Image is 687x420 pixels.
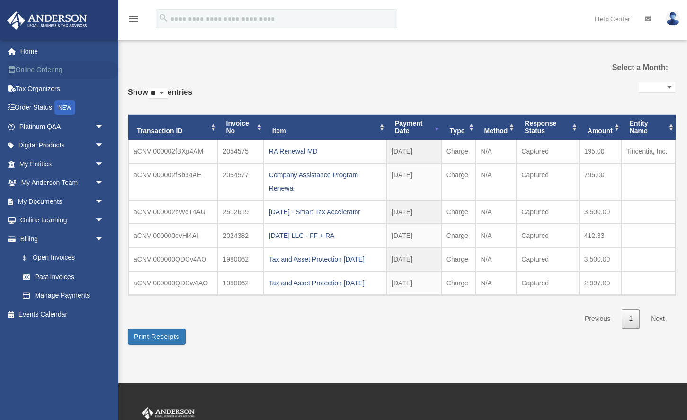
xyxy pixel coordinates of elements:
[54,100,75,115] div: NEW
[386,224,441,247] td: [DATE]
[128,247,218,271] td: aCNVI000000QDCv4AO
[386,140,441,163] td: [DATE]
[516,224,579,247] td: Captured
[441,224,476,247] td: Charge
[95,117,114,137] span: arrow_drop_down
[476,115,517,140] th: Method: activate to sort column ascending
[7,192,118,211] a: My Documentsarrow_drop_down
[386,163,441,200] td: [DATE]
[476,163,517,200] td: N/A
[95,173,114,193] span: arrow_drop_down
[386,247,441,271] td: [DATE]
[579,247,621,271] td: 3,500.00
[7,155,118,173] a: My Entitiesarrow_drop_down
[218,271,264,295] td: 1980062
[516,200,579,224] td: Captured
[218,163,264,200] td: 2054577
[579,271,621,295] td: 2,997.00
[386,200,441,224] td: [DATE]
[95,229,114,249] span: arrow_drop_down
[476,200,517,224] td: N/A
[269,205,381,219] div: [DATE] - Smart Tax Accelerator
[158,13,169,23] i: search
[269,253,381,266] div: Tax and Asset Protection [DATE]
[7,42,118,61] a: Home
[218,224,264,247] td: 2024382
[128,13,139,25] i: menu
[621,115,676,140] th: Entity Name: activate to sort column ascending
[579,115,621,140] th: Amount: activate to sort column ascending
[7,229,118,248] a: Billingarrow_drop_down
[128,271,218,295] td: aCNVI000000QDCw4AO
[476,140,517,163] td: N/A
[516,140,579,163] td: Captured
[7,61,118,80] a: Online Ordering
[128,224,218,247] td: aCNVI000000dvHl4AI
[578,309,617,329] a: Previous
[95,155,114,174] span: arrow_drop_down
[579,140,621,163] td: 195.00
[476,247,517,271] td: N/A
[95,192,114,211] span: arrow_drop_down
[441,140,476,163] td: Charge
[4,11,90,30] img: Anderson Advisors Platinum Portal
[128,140,218,163] td: aCNVI000002fBXp4AM
[579,200,621,224] td: 3,500.00
[128,163,218,200] td: aCNVI000002fBb34AE
[269,229,381,242] div: [DATE] LLC - FF + RA
[13,267,114,286] a: Past Invoices
[516,247,579,271] td: Captured
[128,86,192,109] label: Show entries
[476,224,517,247] td: N/A
[128,329,186,345] button: Print Receipts
[386,115,441,140] th: Payment Date: activate to sort column ascending
[269,145,381,158] div: RA Renewal MD
[128,115,218,140] th: Transaction ID: activate to sort column ascending
[28,252,33,264] span: $
[7,79,118,98] a: Tax Organizers
[264,115,386,140] th: Item: activate to sort column ascending
[441,247,476,271] td: Charge
[95,136,114,155] span: arrow_drop_down
[148,88,168,99] select: Showentries
[579,224,621,247] td: 412.33
[13,286,118,305] a: Manage Payments
[476,271,517,295] td: N/A
[386,271,441,295] td: [DATE]
[441,115,476,140] th: Type: activate to sort column ascending
[441,163,476,200] td: Charge
[7,305,118,324] a: Events Calendar
[7,136,118,155] a: Digital Productsarrow_drop_down
[140,407,196,420] img: Anderson Advisors Platinum Portal
[269,276,381,290] div: Tax and Asset Protection [DATE]
[269,168,381,195] div: Company Assistance Program Renewal
[218,140,264,163] td: 2054575
[95,211,114,230] span: arrow_drop_down
[7,211,118,230] a: Online Learningarrow_drop_down
[13,248,118,268] a: $Open Invoices
[621,140,676,163] td: Tincentia, Inc.
[591,61,668,74] label: Select a Month:
[516,115,579,140] th: Response Status: activate to sort column ascending
[218,247,264,271] td: 1980062
[441,200,476,224] td: Charge
[7,117,118,136] a: Platinum Q&Aarrow_drop_down
[579,163,621,200] td: 795.00
[7,173,118,192] a: My Anderson Teamarrow_drop_down
[218,200,264,224] td: 2512619
[644,309,672,329] a: Next
[128,200,218,224] td: aCNVI000002bWcT4AU
[128,17,139,25] a: menu
[218,115,264,140] th: Invoice No: activate to sort column ascending
[622,309,640,329] a: 1
[441,271,476,295] td: Charge
[7,98,118,118] a: Order StatusNEW
[516,163,579,200] td: Captured
[666,12,680,26] img: User Pic
[516,271,579,295] td: Captured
